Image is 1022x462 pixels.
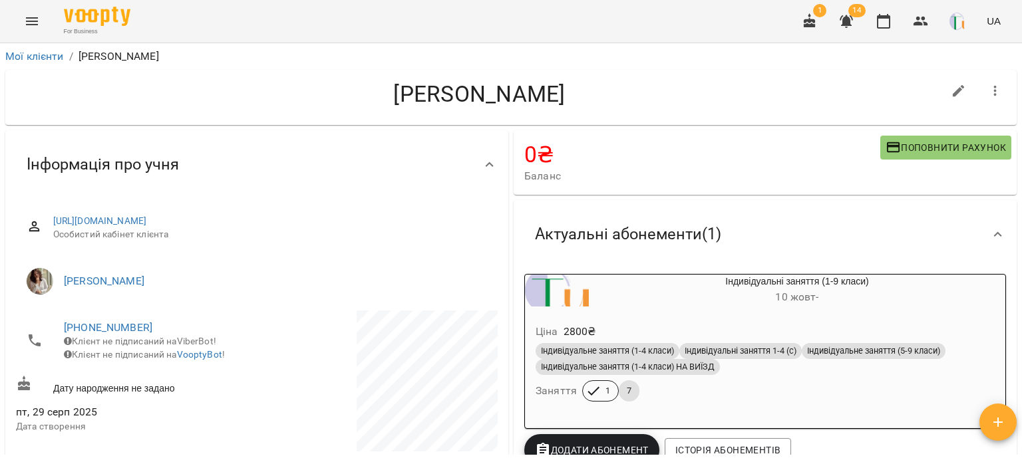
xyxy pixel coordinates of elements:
p: Дата створення [16,420,254,433]
span: Баланс [524,168,880,184]
a: [URL][DOMAIN_NAME] [53,215,147,226]
button: Індивідуальні заняття (1-9 класи)10 жовт- Ціна2800₴Індивідуальне заняття (1-4 класи)Індивідуальні... [525,275,1005,417]
span: пт, 29 серп 2025 [16,404,254,420]
img: Анастасія Липовська [27,268,53,294]
h6: Ціна [536,322,558,341]
div: Індивідуальні заняття (1-9 класи) [525,275,589,306]
span: 7 [619,385,639,397]
div: Дату народження не задано [13,373,257,398]
div: Інформація про учня [5,130,508,199]
a: [PERSON_NAME] [64,275,144,287]
span: Особистий кабінет клієнта [53,228,487,241]
span: Індивідуальне заняття (1-4 класи) [536,345,679,357]
button: Історія абонементів [665,438,791,462]
span: Індивідуальне заняття (1-4 класи) НА ВИЇЗД [536,361,720,373]
span: Клієнт не підписаний на ! [64,349,225,360]
span: Клієнт не підписаний на ViberBot! [64,336,216,346]
span: 14 [848,4,866,17]
span: For Business [64,27,130,36]
img: Voopty Logo [64,7,130,26]
h4: 0 ₴ [524,141,880,168]
h6: Заняття [536,382,577,400]
button: Menu [16,5,48,37]
p: [PERSON_NAME] [79,49,159,64]
a: Мої клієнти [5,50,64,62]
span: Індивідуальне заняття (5-9 класи) [802,345,945,357]
span: Інформація про учня [27,154,179,175]
li: / [69,49,73,64]
p: 2800 ₴ [564,324,596,340]
span: 1 [813,4,826,17]
nav: breadcrumb [5,49,1017,64]
span: Історія абонементів [675,442,780,458]
span: Поповнити рахунок [886,140,1006,156]
button: UA [981,9,1006,33]
a: [PHONE_NUMBER] [64,321,152,334]
img: 9a1d62ba177fc1b8feef1f864f620c53.png [949,12,968,31]
span: Індивідуальні заняття 1-4 (с) [679,345,802,357]
span: UA [987,14,1001,28]
h4: [PERSON_NAME] [16,80,943,108]
span: 10 жовт - [775,290,818,303]
span: Додати Абонемент [535,442,649,458]
span: Актуальні абонементи ( 1 ) [535,224,721,245]
a: VooptyBot [177,349,222,360]
div: Індивідуальні заняття (1-9 класи) [589,275,1005,306]
button: Поповнити рахунок [880,136,1011,160]
span: 1 [597,385,618,397]
div: Актуальні абонементи(1) [514,200,1017,269]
